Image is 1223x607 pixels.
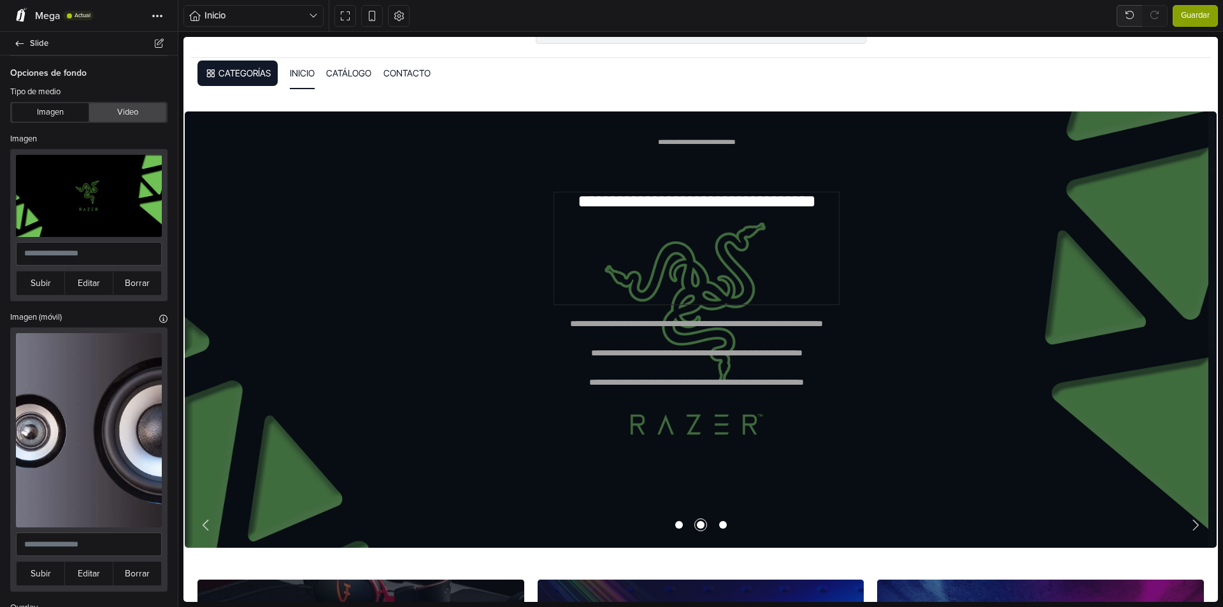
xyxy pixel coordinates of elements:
label: Imagen [10,133,37,146]
button: Previous slide [15,480,34,496]
button: Subir [16,561,65,586]
button: Borrar [113,561,162,586]
span: Slide [30,34,162,52]
a: Inicio [106,20,131,52]
span: Guardar [1181,10,1210,22]
div: 2 / 3 [1,75,1025,511]
a: Contacto [200,20,247,52]
label: Imagen (móvil) [10,311,62,324]
img: slide-m-audio.webp [16,333,162,528]
span: Go to slide 1 [488,480,503,496]
button: Next slide [1001,480,1020,496]
span: Inicio [204,8,309,23]
button: Editar [64,561,113,586]
span: Mega [35,10,61,22]
button: Subir [16,271,65,296]
button: Inicio [183,5,324,27]
button: Editar [64,271,113,296]
button: Video [89,103,166,121]
img: razer%20logo.jpg [16,155,162,237]
a: Categorías [14,24,94,49]
button: Imagen [12,103,89,121]
span: Opciones de fondo [10,55,168,80]
span: Go to slide 2 [510,480,525,496]
label: Tipo de medio [10,86,61,99]
span: Actual [75,13,90,18]
button: Guardar [1173,5,1218,27]
span: Go to slide 3 [532,480,547,496]
button: Borrar [113,271,162,296]
a: Catálogo [143,20,188,52]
